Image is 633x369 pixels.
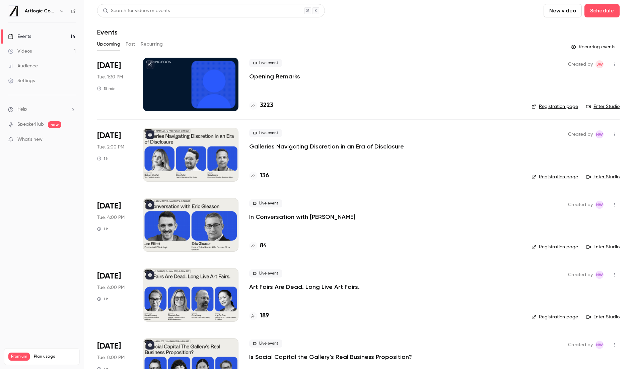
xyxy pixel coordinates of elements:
[25,8,56,14] h6: Artlogic Connect 2025
[249,72,300,80] a: Opening Remarks
[97,28,118,36] h1: Events
[8,33,31,40] div: Events
[97,341,121,352] span: [DATE]
[97,144,124,150] span: Tue, 2:00 PM
[532,244,578,250] a: Registration page
[97,268,132,322] div: Sep 16 Tue, 6:00 PM (Europe/London)
[141,39,163,50] button: Recurring
[97,39,120,50] button: Upcoming
[97,201,121,211] span: [DATE]
[596,271,603,279] span: NW
[249,283,360,291] a: Art Fairs Are Dead. Long Live Art Fairs.
[97,284,125,291] span: Tue, 6:00 PM
[249,269,282,278] span: Live event
[260,171,269,180] h4: 136
[596,130,603,138] span: NW
[8,6,19,16] img: Artlogic Connect 2025
[8,63,38,69] div: Audience
[595,130,604,138] span: Natasha Whiffin
[568,130,593,138] span: Created by
[97,86,116,91] div: 15 min
[8,77,35,84] div: Settings
[586,103,620,110] a: Enter Studio
[595,60,604,68] span: Jack Walden
[532,174,578,180] a: Registration page
[17,106,27,113] span: Help
[103,7,170,14] div: Search for videos or events
[586,244,620,250] a: Enter Studio
[532,314,578,320] a: Registration page
[532,103,578,110] a: Registration page
[586,174,620,180] a: Enter Studio
[97,271,121,282] span: [DATE]
[595,341,604,349] span: Natasha Whiffin
[249,142,404,150] a: Galleries Navigating Discretion in an Era of Disclosure
[97,214,125,221] span: Tue, 4:00 PM
[48,121,61,128] span: new
[249,311,269,320] a: 189
[544,4,582,17] button: New video
[568,271,593,279] span: Created by
[568,201,593,209] span: Created by
[97,128,132,181] div: Sep 16 Tue, 2:00 PM (Europe/London)
[249,199,282,207] span: Live event
[68,137,76,143] iframe: Noticeable Trigger
[568,341,593,349] span: Created by
[8,353,30,361] span: Premium
[97,60,121,71] span: [DATE]
[249,353,412,361] a: Is Social Capital the Gallery’s Real Business Proposition?
[97,198,132,252] div: Sep 16 Tue, 4:00 PM (Europe/Dublin)
[596,60,603,68] span: JW
[97,74,123,80] span: Tue, 1:30 PM
[8,48,32,55] div: Videos
[596,341,603,349] span: NW
[97,296,109,302] div: 1 h
[249,129,282,137] span: Live event
[17,121,44,128] a: SpeakerHub
[8,106,76,113] li: help-dropdown-opener
[97,58,132,111] div: Sep 16 Tue, 1:30 PM (Europe/London)
[34,354,75,359] span: Plan usage
[97,156,109,161] div: 1 h
[568,60,593,68] span: Created by
[249,340,282,348] span: Live event
[260,101,273,110] h4: 3223
[97,130,121,141] span: [DATE]
[249,241,267,250] a: 84
[249,213,355,221] a: In Conversation with [PERSON_NAME]
[595,201,604,209] span: Natasha Whiffin
[260,241,267,250] h4: 84
[595,271,604,279] span: Natasha Whiffin
[249,171,269,180] a: 136
[586,314,620,320] a: Enter Studio
[126,39,135,50] button: Past
[249,101,273,110] a: 3223
[97,226,109,232] div: 1 h
[97,354,125,361] span: Tue, 8:00 PM
[596,201,603,209] span: NW
[249,59,282,67] span: Live event
[17,136,43,143] span: What's new
[260,311,269,320] h4: 189
[568,42,620,52] button: Recurring events
[584,4,620,17] button: Schedule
